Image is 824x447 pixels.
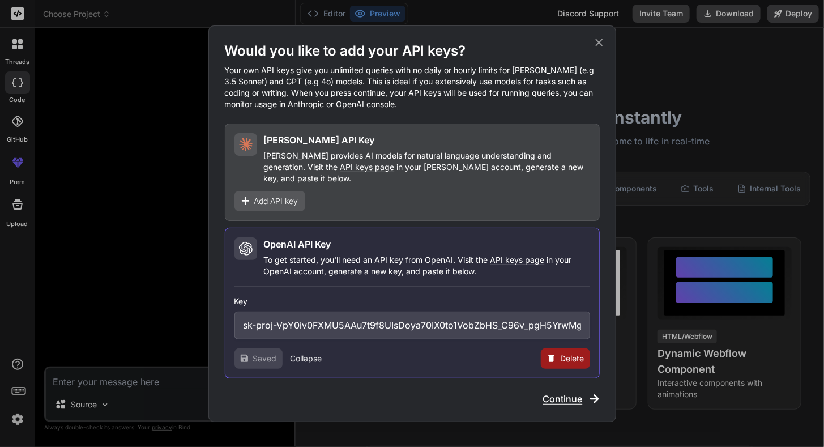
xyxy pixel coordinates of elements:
p: To get started, you'll need an API key from OpenAI. Visit the in your OpenAI account, generate a ... [264,254,590,277]
button: Collapse [291,353,322,364]
h3: Key [234,296,590,307]
p: [PERSON_NAME] provides AI models for natural language understanding and generation. Visit the in ... [264,150,590,184]
p: Your own API keys give you unlimited queries with no daily or hourly limits for [PERSON_NAME] (e.... [225,65,600,110]
h1: Would you like to add your API keys? [225,42,600,60]
button: Continue [543,392,600,406]
input: Enter API Key [234,312,590,339]
span: Saved [253,353,277,364]
h2: [PERSON_NAME] API Key [264,133,375,147]
h2: OpenAI API Key [264,237,331,251]
span: Add API key [254,195,298,207]
span: Continue [543,392,583,406]
button: Delete [541,348,590,369]
span: API keys page [340,162,395,172]
span: API keys page [490,255,545,265]
span: Delete [561,353,584,364]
